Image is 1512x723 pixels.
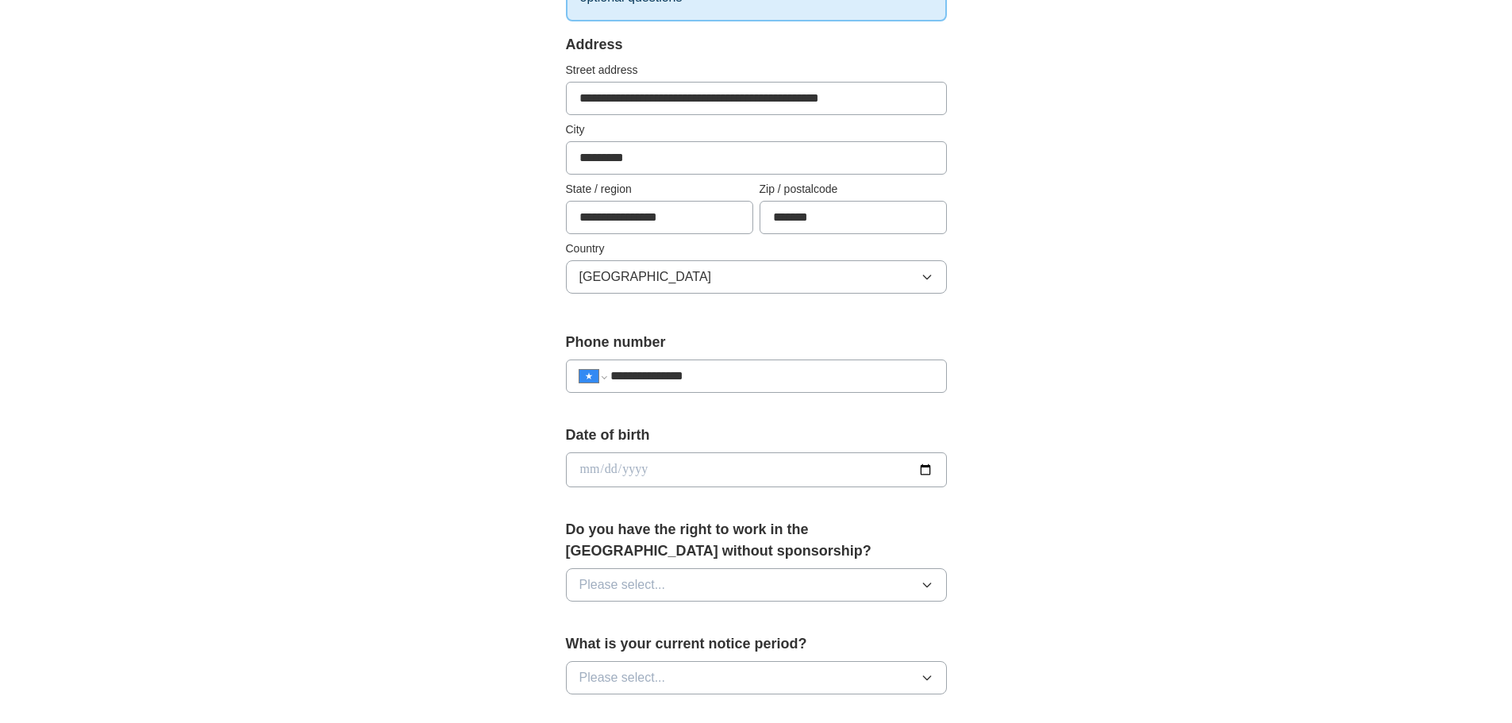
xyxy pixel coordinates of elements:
label: Phone number [566,332,947,353]
span: [GEOGRAPHIC_DATA] [579,267,712,287]
label: Country [566,240,947,257]
label: Do you have the right to work in the [GEOGRAPHIC_DATA] without sponsorship? [566,519,947,562]
button: [GEOGRAPHIC_DATA] [566,260,947,294]
label: City [566,121,947,138]
button: Please select... [566,568,947,602]
label: Zip / postalcode [760,181,947,198]
label: State / region [566,181,753,198]
label: What is your current notice period? [566,633,947,655]
label: Street address [566,62,947,79]
span: Please select... [579,575,666,594]
label: Date of birth [566,425,947,446]
div: Address [566,34,947,56]
span: Please select... [579,668,666,687]
button: Please select... [566,661,947,694]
